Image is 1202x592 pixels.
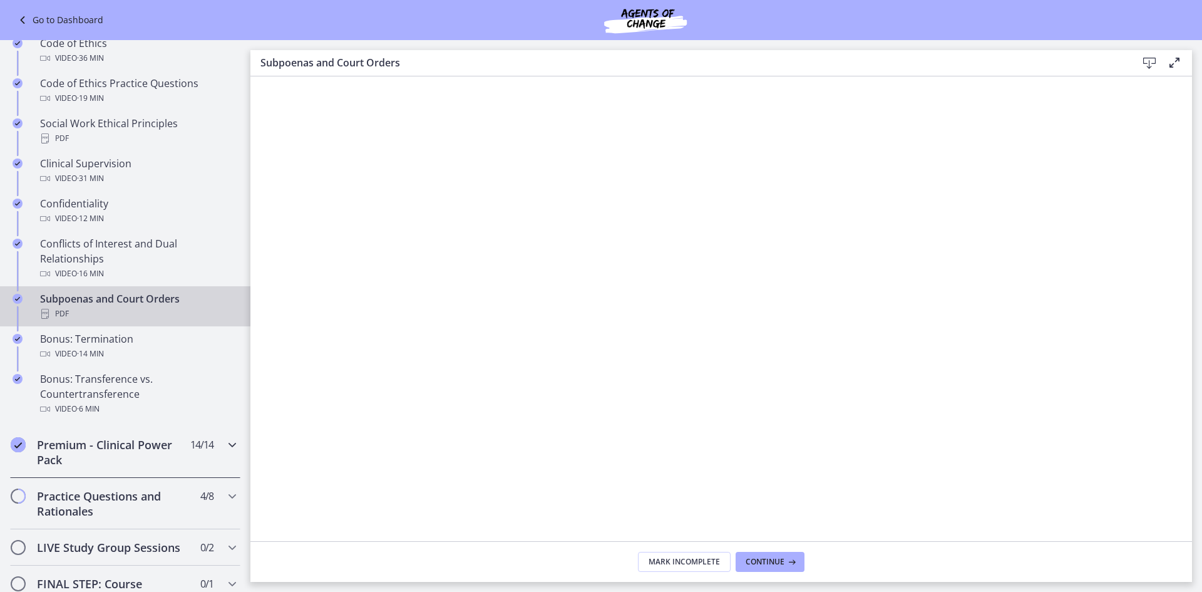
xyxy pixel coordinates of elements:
div: Social Work Ethical Principles [40,116,235,146]
h2: Premium - Clinical Power Pack [37,437,190,467]
i: Completed [11,437,26,452]
div: Bonus: Transference vs. Countertransference [40,371,235,417]
div: Subpoenas and Court Orders [40,291,235,321]
span: 0 / 1 [200,576,213,591]
button: Mark Incomplete [638,552,731,572]
i: Completed [13,294,23,304]
i: Completed [13,239,23,249]
span: 0 / 2 [200,540,213,555]
span: · 6 min [77,402,100,417]
div: Video [40,91,235,106]
div: Video [40,51,235,66]
div: PDF [40,131,235,146]
i: Completed [13,118,23,128]
div: Confidentiality [40,196,235,226]
i: Completed [13,334,23,344]
span: Continue [746,557,784,567]
span: · 36 min [77,51,104,66]
span: · 19 min [77,91,104,106]
h2: Practice Questions and Rationales [37,489,190,519]
div: Video [40,402,235,417]
span: · 31 min [77,171,104,186]
i: Completed [13,158,23,169]
div: PDF [40,306,235,321]
div: Video [40,266,235,281]
span: · 14 min [77,346,104,361]
span: · 16 min [77,266,104,281]
h3: Subpoenas and Court Orders [260,55,1117,70]
div: Video [40,211,235,226]
div: Bonus: Termination [40,331,235,361]
span: 4 / 8 [200,489,213,504]
img: Agents of Change [570,5,721,35]
div: Code of Ethics Practice Questions [40,76,235,106]
a: Go to Dashboard [15,13,103,28]
span: · 12 min [77,211,104,226]
div: Video [40,171,235,186]
div: Code of Ethics [40,36,235,66]
button: Continue [736,552,804,572]
i: Completed [13,199,23,209]
h2: LIVE Study Group Sessions [37,540,190,555]
span: Mark Incomplete [649,557,720,567]
i: Completed [13,38,23,48]
div: Clinical Supervision [40,156,235,186]
div: Conflicts of Interest and Dual Relationships [40,236,235,281]
i: Completed [13,78,23,88]
div: Video [40,346,235,361]
span: 14 / 14 [190,437,213,452]
i: Completed [13,374,23,384]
